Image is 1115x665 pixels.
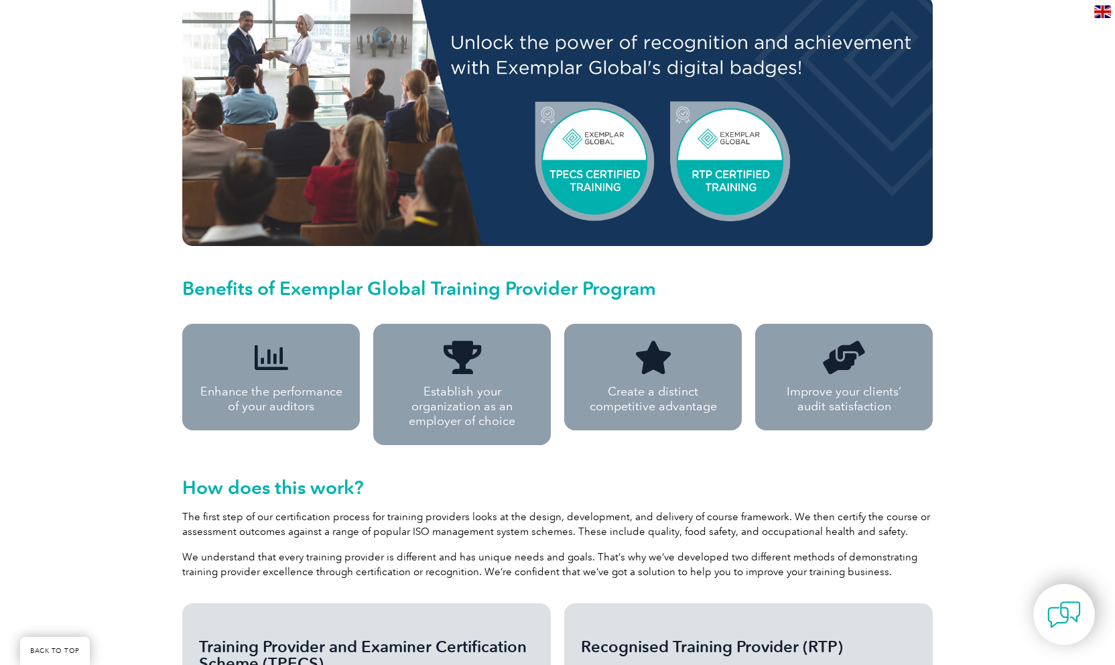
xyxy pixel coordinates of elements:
[1047,598,1081,631] img: contact-chat.png
[1094,5,1111,18] img: en
[182,550,933,579] p: We understand that every training provider is different and has unique needs and goals. That’s wh...
[199,384,343,414] p: Enhance the performance of your auditors
[388,384,536,428] p: Establish your organization as an employer of choice
[581,384,725,414] p: Create a distinct competitive advantage
[772,384,916,414] p: Improve your clients’ audit satisfaction
[20,637,90,665] a: BACK TO TOP
[581,637,843,656] span: Recognised Training Provider (RTP)
[182,509,933,539] p: The first step of our certification process for training providers looks at the design, developme...
[182,278,933,299] h2: Benefits of Exemplar Global Training Provider Program
[182,477,933,498] h2: How does this work?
